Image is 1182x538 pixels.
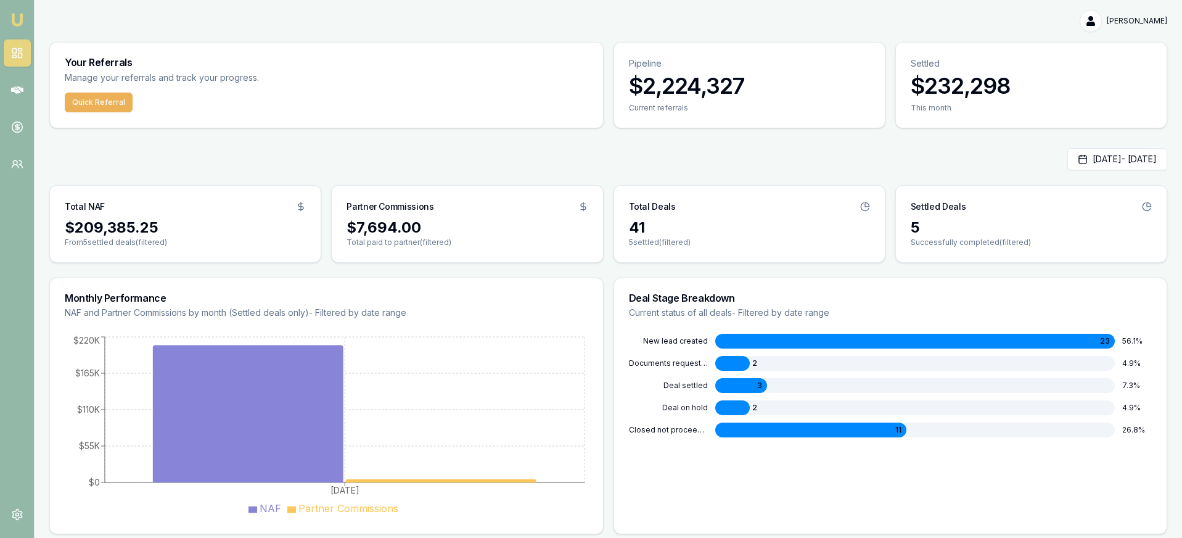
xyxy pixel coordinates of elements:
[1122,336,1152,346] div: 56.1 %
[65,57,588,67] h3: Your Referrals
[65,201,105,213] h3: Total NAF
[1122,403,1152,413] div: 4.9 %
[89,477,100,487] tspan: $0
[75,368,100,378] tspan: $165K
[65,218,306,238] div: $209,385.25
[911,238,1152,247] p: Successfully completed (filtered)
[298,502,398,515] span: Partner Commissions
[1107,16,1167,26] span: [PERSON_NAME]
[911,201,966,213] h3: Settled Deals
[629,201,676,213] h3: Total Deals
[65,307,588,319] p: NAF and Partner Commissions by month (Settled deals only) - Filtered by date range
[629,403,708,413] div: DEAL ON HOLD
[347,218,588,238] div: $7,694.00
[757,381,762,391] span: 3
[895,425,901,435] span: 11
[1067,148,1167,170] button: [DATE]- [DATE]
[629,73,870,98] h3: $2,224,327
[629,336,708,346] div: NEW LEAD CREATED
[629,425,708,435] div: CLOSED NOT PROCEEDING
[629,307,1152,319] p: Current status of all deals - Filtered by date range
[347,238,588,247] p: Total paid to partner (filtered)
[73,335,100,346] tspan: $220K
[629,358,708,368] div: DOCUMENTS REQUESTED FROM CLIENT
[629,218,870,238] div: 41
[79,441,100,451] tspan: $55K
[1122,381,1152,391] div: 7.3 %
[65,93,133,112] button: Quick Referral
[1122,358,1152,368] div: 4.9 %
[347,201,433,213] h3: Partner Commissions
[330,485,359,495] tspan: [DATE]
[911,73,1152,98] h3: $232,298
[65,71,380,85] p: Manage your referrals and track your progress.
[629,293,1152,303] h3: Deal Stage Breakdown
[629,103,870,113] div: Current referrals
[10,12,25,27] img: emu-icon-u.png
[260,502,281,515] span: NAF
[629,381,708,391] div: DEAL SETTLED
[65,238,306,247] p: From 5 settled deals (filtered)
[1122,425,1152,435] div: 26.8 %
[629,238,870,247] p: 5 settled (filtered)
[911,218,1152,238] div: 5
[77,404,100,415] tspan: $110K
[1100,336,1110,346] span: 23
[752,403,757,413] span: 2
[629,57,870,70] p: Pipeline
[65,293,588,303] h3: Monthly Performance
[911,57,1152,70] p: Settled
[911,103,1152,113] div: This month
[752,358,757,368] span: 2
